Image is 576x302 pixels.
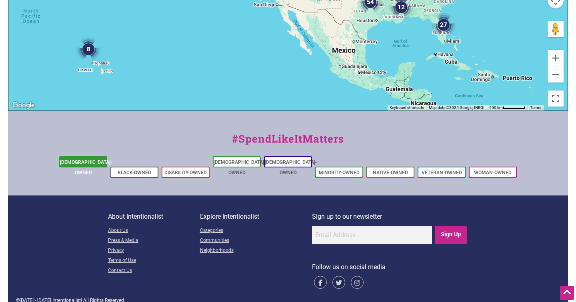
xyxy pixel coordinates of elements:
[373,170,408,175] a: Native-Owned
[200,246,312,256] a: Neighborhoods
[547,90,564,107] button: Toggle fullscreen view
[200,211,312,222] p: Explore Intentionalist
[548,66,564,83] button: Zoom out
[319,170,360,175] a: Minority-Owned
[10,100,37,111] img: Google
[530,105,541,110] a: Terms (opens in new tab)
[265,159,317,175] a: [DEMOGRAPHIC_DATA]-Owned
[435,226,467,244] input: Sign Up
[10,100,37,111] a: Open this area in Google Maps (opens a new window)
[474,170,512,175] a: Woman-Owned
[200,236,312,246] a: Communities
[312,262,468,272] p: Follow us on social media
[108,246,200,256] a: Privacy
[8,131,568,155] div: #SpendLikeItMatters
[118,170,151,175] a: Black-Owned
[76,37,100,61] div: 8
[164,170,207,175] a: Disability-Owned
[108,256,200,266] a: Terms of Use
[390,105,424,111] button: Keyboard shortcuts
[312,226,432,244] input: Email Address
[548,21,564,37] button: Drag Pegman onto the map to open Street View
[432,13,456,37] div: 27
[60,159,112,175] a: [DEMOGRAPHIC_DATA]-Owned
[108,236,200,246] a: Press & Media
[487,105,528,111] button: Map Scale: 500 km per 52 pixels
[200,226,312,236] a: Categories
[548,50,564,66] button: Zoom in
[108,211,200,222] p: About Intentionalist
[214,159,266,175] a: [DEMOGRAPHIC_DATA]-Owned
[429,105,484,110] span: Map data ©2025 Google, INEGI
[489,105,503,110] span: 500 km
[108,266,200,276] a: Contact Us
[312,211,468,222] p: Sign up to our newsletter
[422,170,462,175] a: Veteran-Owned
[560,286,574,300] div: Scroll Back to Top
[108,226,200,236] a: About Us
